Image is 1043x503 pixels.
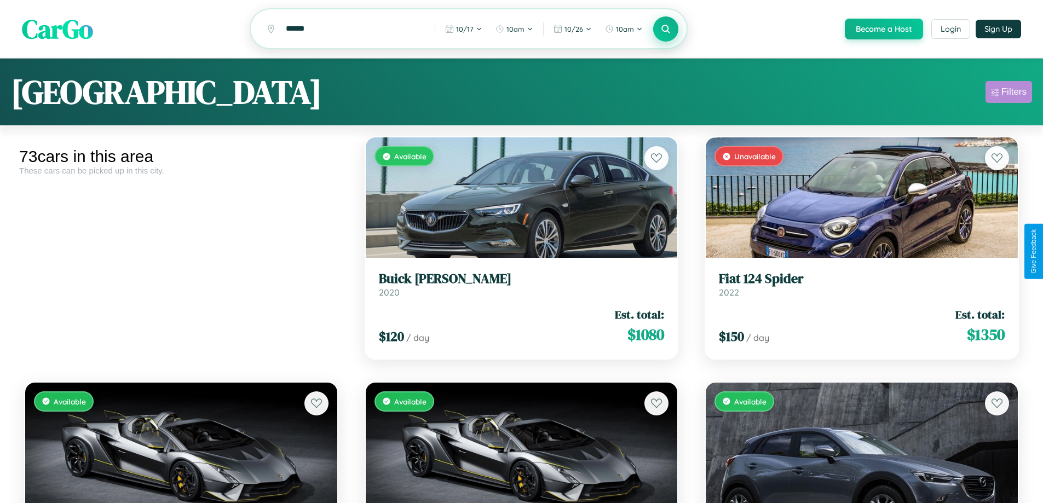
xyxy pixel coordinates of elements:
a: Fiat 124 Spider2022 [719,271,1005,298]
div: Filters [1001,86,1027,97]
span: Available [54,397,86,406]
span: $ 150 [719,327,744,345]
h3: Buick [PERSON_NAME] [379,271,665,287]
span: 2020 [379,287,400,298]
span: CarGo [22,11,93,47]
span: Available [394,152,427,161]
span: Available [394,397,427,406]
span: 10 / 17 [456,25,474,33]
span: $ 1350 [967,323,1005,345]
button: 10/26 [548,20,597,38]
span: $ 1080 [627,323,664,345]
button: Sign Up [976,20,1021,38]
span: Unavailable [734,152,776,161]
span: $ 120 [379,327,404,345]
div: These cars can be picked up in this city. [19,166,343,175]
span: / day [406,332,429,343]
h1: [GEOGRAPHIC_DATA] [11,70,322,114]
button: Become a Host [845,19,923,39]
span: / day [746,332,769,343]
span: Available [734,397,767,406]
span: 10 / 26 [564,25,583,33]
button: 10am [600,20,648,38]
span: 10am [506,25,525,33]
button: 10/17 [440,20,488,38]
div: 73 cars in this area [19,147,343,166]
span: Est. total: [955,307,1005,322]
button: Filters [986,81,1032,103]
span: Est. total: [615,307,664,322]
span: 2022 [719,287,739,298]
span: 10am [616,25,634,33]
h3: Fiat 124 Spider [719,271,1005,287]
button: Login [931,19,970,39]
div: Give Feedback [1030,229,1038,274]
a: Buick [PERSON_NAME]2020 [379,271,665,298]
button: 10am [490,20,539,38]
